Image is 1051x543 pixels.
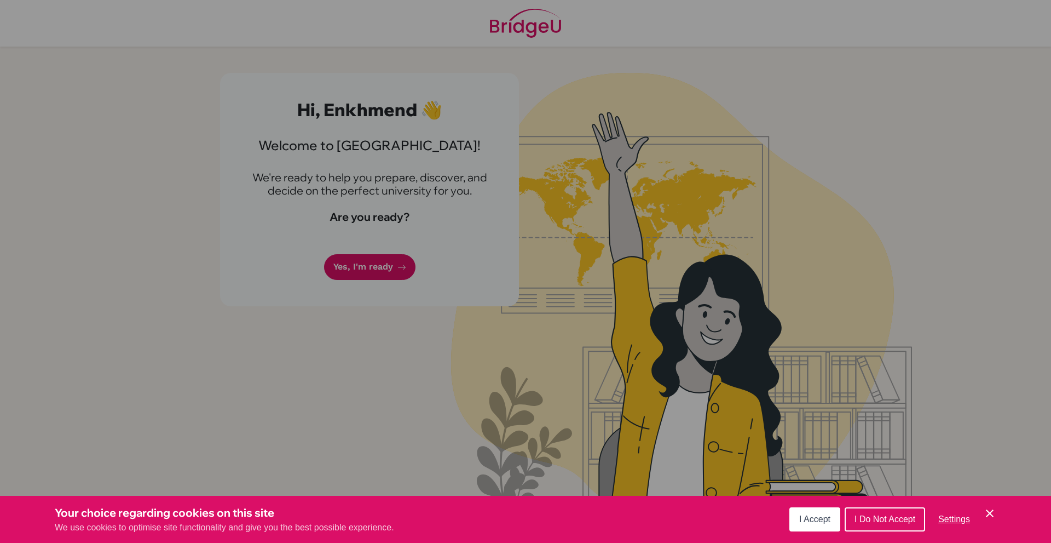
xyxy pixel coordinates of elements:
h3: Your choice regarding cookies on this site [55,505,394,521]
button: I Do Not Accept [845,507,925,531]
span: I Accept [799,515,830,524]
button: Save and close [983,507,996,520]
button: I Accept [789,507,840,531]
p: We use cookies to optimise site functionality and give you the best possible experience. [55,521,394,534]
button: Settings [929,508,979,530]
span: Settings [938,515,970,524]
span: I Do Not Accept [854,515,915,524]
